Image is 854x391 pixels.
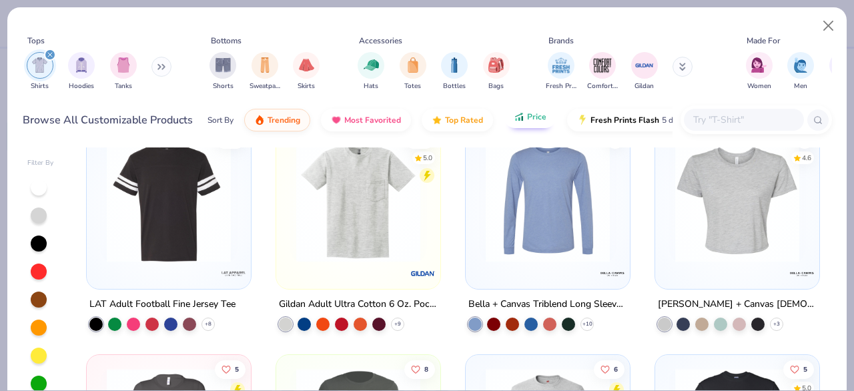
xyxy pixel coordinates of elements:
[209,52,236,91] button: filter button
[331,115,342,125] img: most_fav.gif
[594,360,624,378] button: Like
[662,113,711,128] span: 5 day delivery
[546,81,576,91] span: Fresh Prints
[606,130,624,149] button: Like
[551,55,571,75] img: Fresh Prints Image
[599,260,626,287] img: Bella + Canvas logo
[803,366,807,372] span: 5
[747,81,771,91] span: Women
[441,52,468,91] div: filter for Bottles
[23,112,193,128] div: Browse All Customizable Products
[100,138,238,262] img: 36605d58-7933-4b4e-8f38-18c2f663e39f
[244,109,310,131] button: Trending
[669,138,806,262] img: b6d53bca-84d7-4cc2-93a1-4626af183336
[441,52,468,91] button: filter button
[27,52,53,91] div: filter for Shirts
[631,52,658,91] div: filter for Gildan
[115,81,132,91] span: Tanks
[424,366,428,372] span: 8
[344,115,401,125] span: Most Favorited
[358,52,384,91] button: filter button
[293,52,320,91] button: filter button
[816,13,841,39] button: Close
[250,52,280,91] button: filter button
[69,81,94,91] span: Hoodies
[207,114,234,126] div: Sort By
[582,320,592,328] span: + 10
[616,138,753,262] img: 4b1b453a-a472-4c4d-8e42-6658703ce5a7
[422,109,493,131] button: Top Rated
[447,57,462,73] img: Bottles Image
[793,57,808,73] img: Men Image
[358,52,384,91] div: filter for Hats
[483,52,510,91] div: filter for Bags
[364,81,378,91] span: Hats
[216,130,246,149] button: Like
[783,360,814,378] button: Like
[423,153,432,163] div: 5.0
[236,366,240,372] span: 5
[279,296,438,313] div: Gildan Adult Ultra Cotton 6 Oz. Pocket T-Shirt
[400,52,426,91] button: filter button
[290,138,427,262] img: 77eabb68-d7c7-41c9-adcb-b25d48f707fa
[634,81,654,91] span: Gildan
[427,138,564,262] img: 076a6800-1c05-4101-8251-94cfc6c3c6f0
[614,366,618,372] span: 6
[577,115,588,125] img: flash.gif
[299,57,314,73] img: Skirts Image
[27,52,53,91] button: filter button
[631,52,658,91] button: filter button
[220,260,247,287] img: LAT logo
[394,320,401,328] span: + 9
[359,35,402,47] div: Accessories
[802,153,811,163] div: 4.6
[211,35,242,47] div: Bottoms
[213,81,234,91] span: Shorts
[546,52,576,91] button: filter button
[254,115,265,125] img: trending.gif
[483,52,510,91] button: filter button
[400,52,426,91] div: filter for Totes
[27,35,45,47] div: Tops
[692,112,795,127] input: Try "T-Shirt"
[504,105,556,128] button: Price
[406,57,420,73] img: Totes Image
[410,260,436,287] img: Gildan logo
[116,57,131,73] img: Tanks Image
[788,260,815,287] img: Bella + Canvas logo
[445,115,483,125] span: Top Rated
[590,115,659,125] span: Fresh Prints Flash
[587,81,618,91] span: Comfort Colors
[488,81,504,91] span: Bags
[110,52,137,91] div: filter for Tanks
[250,52,280,91] div: filter for Sweatpants
[787,52,814,91] div: filter for Men
[68,52,95,91] button: filter button
[587,52,618,91] div: filter for Comfort Colors
[298,81,315,91] span: Skirts
[794,81,807,91] span: Men
[27,158,54,168] div: Filter By
[658,296,817,313] div: [PERSON_NAME] + Canvas [DEMOGRAPHIC_DATA]' Flowy Cropped T-Shirt
[404,130,435,149] button: Like
[548,35,574,47] div: Brands
[74,57,89,73] img: Hoodies Image
[321,109,411,131] button: Most Favorited
[205,320,211,328] span: + 8
[468,296,627,313] div: Bella + Canvas Triblend Long Sleeve Tee - 3513
[746,52,773,91] div: filter for Women
[250,81,280,91] span: Sweatpants
[216,57,231,73] img: Shorts Image
[404,81,421,91] span: Totes
[592,55,612,75] img: Comfort Colors Image
[587,52,618,91] button: filter button
[216,360,246,378] button: Like
[443,81,466,91] span: Bottles
[32,57,47,73] img: Shirts Image
[68,52,95,91] div: filter for Hoodies
[773,320,780,328] span: + 3
[293,52,320,91] div: filter for Skirts
[634,55,655,75] img: Gildan Image
[209,52,236,91] div: filter for Shorts
[546,52,576,91] div: filter for Fresh Prints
